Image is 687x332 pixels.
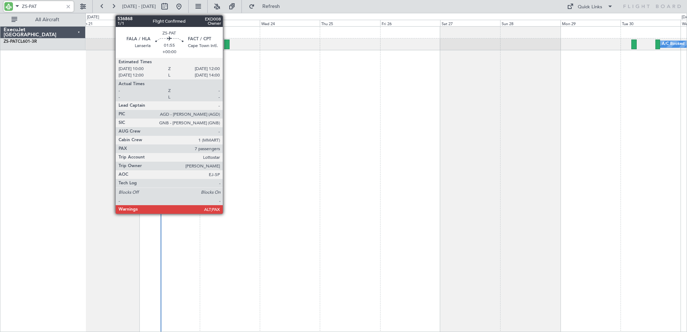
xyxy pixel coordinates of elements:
div: Tue 30 [621,20,681,26]
div: Sun 28 [500,20,560,26]
div: Sun 21 [79,20,139,26]
div: Fri 26 [380,20,440,26]
a: ZS-PATCL601-3R [4,40,37,44]
span: Refresh [256,4,286,9]
div: Thu 25 [320,20,380,26]
button: Refresh [245,1,289,12]
span: All Aircraft [19,17,76,22]
input: A/C (Reg. or Type) [22,1,63,12]
div: A/C Booked [662,39,684,50]
div: Tue 23 [200,20,260,26]
div: Quick Links [578,4,602,11]
div: Mon 29 [561,20,621,26]
div: Wed 24 [260,20,320,26]
div: [DATE] [87,14,99,20]
span: [DATE] - [DATE] [122,3,156,10]
button: Quick Links [563,1,617,12]
div: Mon 22 [139,20,199,26]
button: All Aircraft [8,14,78,26]
span: ZS-PAT [4,40,18,44]
div: Sat 27 [440,20,500,26]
